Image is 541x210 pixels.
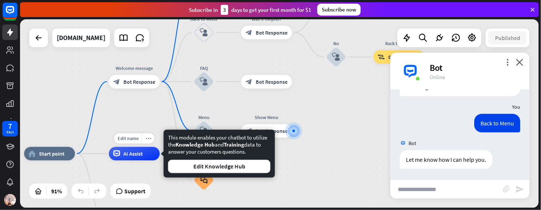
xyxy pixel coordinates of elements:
span: You [512,104,520,110]
div: 91% [49,185,64,197]
div: Back to Menu [474,114,520,132]
i: block_user_input [332,53,340,61]
span: Go to step [388,53,412,60]
span: Bot Response [124,78,155,85]
div: Let me know how I can help you. [400,150,492,169]
i: home_2 [29,150,36,157]
div: This module enables your chatbot to utilize the and data to answer your customers questions. [168,134,270,173]
span: Bot Response [256,29,288,36]
i: block_user_input [200,127,208,135]
div: Welcome message [104,65,165,71]
i: block_bot_response [113,78,120,85]
div: FAQ [183,65,224,71]
div: Subscribe in days to get your first month for $1 [189,5,311,15]
div: direct.lc.chat [57,29,105,47]
i: block_attachment [503,185,510,193]
span: Edit name [118,135,139,141]
div: Online [430,73,521,81]
div: Bot [430,62,521,73]
i: block_goto [378,53,385,60]
div: Menu [183,114,224,121]
div: 7 [8,123,12,129]
span: AI Assist [124,150,143,157]
span: Support [124,185,145,197]
div: Back to Menu [368,40,430,47]
button: Open LiveChat chat widget [6,3,28,25]
i: block_user_input [200,28,208,36]
span: Bot Response [256,78,288,85]
div: days [6,129,14,135]
i: block_user_input [200,78,208,86]
i: send [515,185,524,194]
span: Knowledge Hub [176,141,215,148]
i: block_bot_response [246,127,252,134]
i: more_vert [504,59,511,66]
i: block_bot_response [246,29,252,36]
span: Bot [409,140,416,147]
i: close [516,59,523,66]
div: 3 [221,5,228,15]
i: more_horiz [146,136,151,141]
button: Published [488,31,527,45]
i: block_bot_response [246,78,252,85]
span: Bot Response [256,127,288,134]
button: Edit Knowledge Hub [168,160,270,173]
i: block_faq [200,176,207,184]
a: 7 days [2,121,18,137]
div: Subscribe now [317,4,361,16]
span: Start point [39,150,65,157]
div: No [316,40,357,47]
span: Training [224,141,244,148]
div: Back to Menu [183,16,224,22]
div: Was it helpful? [236,16,297,22]
div: Show Menu [236,114,297,121]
